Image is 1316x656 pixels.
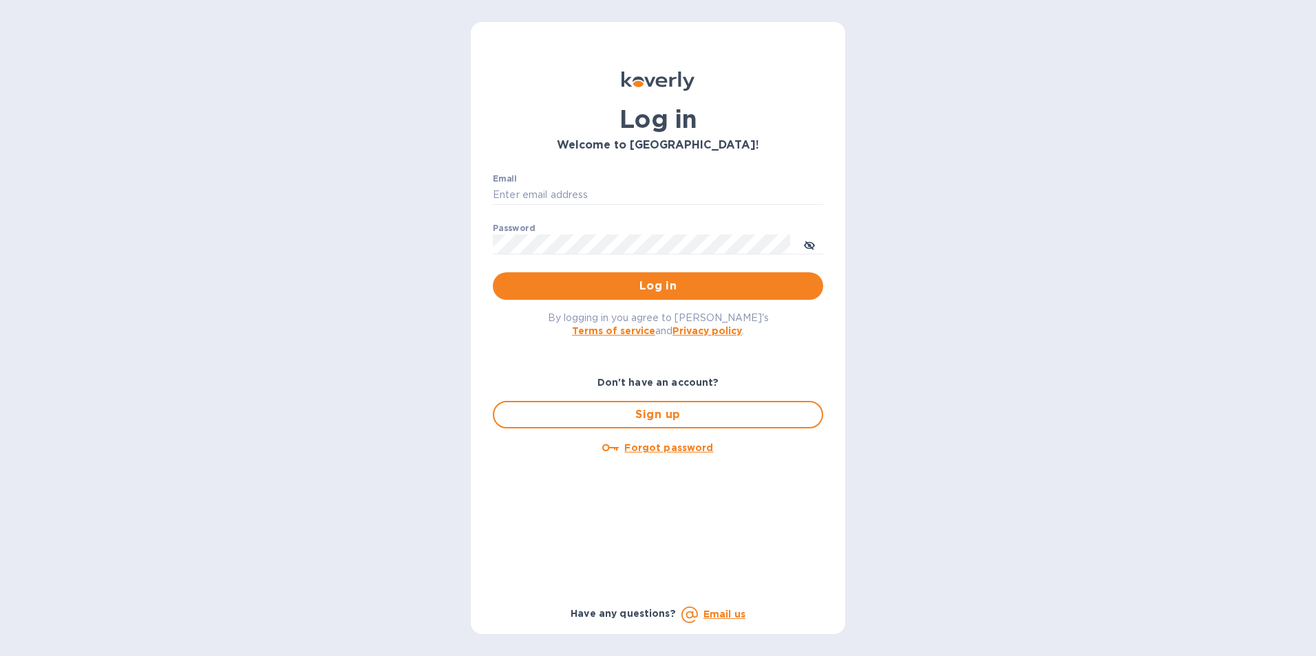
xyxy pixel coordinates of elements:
[493,272,823,300] button: Log in
[493,185,823,206] input: Enter email address
[493,224,535,232] label: Password
[622,72,694,91] img: Koverly
[493,105,823,133] h1: Log in
[571,608,676,619] b: Have any questions?
[493,175,517,183] label: Email
[703,609,745,620] a: Email us
[624,442,713,453] u: Forgot password
[796,230,823,258] button: toggle password visibility
[493,139,823,152] h3: Welcome to [GEOGRAPHIC_DATA]!
[548,312,769,336] span: By logging in you agree to [PERSON_NAME]'s and .
[672,325,742,336] a: Privacy policy
[597,377,719,388] b: Don't have an account?
[572,325,655,336] a: Terms of service
[504,278,812,294] span: Log in
[505,406,811,423] span: Sign up
[493,401,823,428] button: Sign up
